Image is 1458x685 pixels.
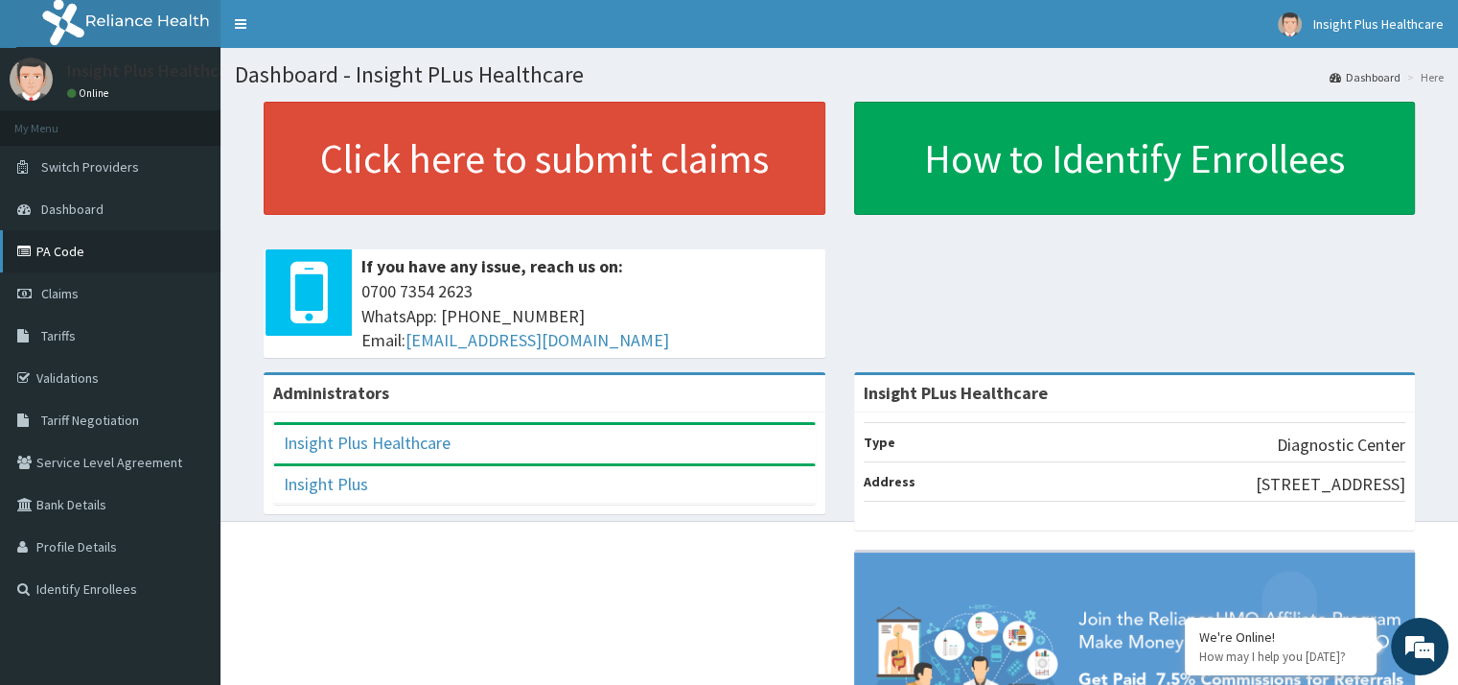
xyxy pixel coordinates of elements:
[1199,628,1362,646] div: We're Online!
[854,102,1416,215] a: How to Identify Enrollees
[67,86,113,100] a: Online
[361,279,816,353] span: 0700 7354 2623 WhatsApp: [PHONE_NUMBER] Email:
[405,329,669,351] a: [EMAIL_ADDRESS][DOMAIN_NAME]
[41,158,139,176] span: Switch Providers
[273,382,389,404] b: Administrators
[864,473,915,490] b: Address
[41,201,104,218] span: Dashboard
[264,102,825,215] a: Click here to submit claims
[1278,12,1302,36] img: User Image
[41,285,79,302] span: Claims
[1402,69,1444,85] li: Here
[10,58,53,101] img: User Image
[864,382,1048,404] strong: Insight PLus Healthcare
[1256,472,1405,497] p: [STREET_ADDRESS]
[1330,69,1400,85] a: Dashboard
[1313,15,1444,33] span: Insight Plus Healthcare
[41,412,139,429] span: Tariff Negotiation
[1199,649,1362,665] p: How may I help you today?
[361,255,623,277] b: If you have any issue, reach us on:
[284,473,368,495] a: Insight Plus
[1277,433,1405,458] p: Diagnostic Center
[864,434,895,451] b: Type
[235,62,1444,87] h1: Dashboard - Insight PLus Healthcare
[41,327,76,344] span: Tariffs
[284,432,451,454] a: Insight Plus Healthcare
[67,62,243,80] p: Insight Plus Healthcare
